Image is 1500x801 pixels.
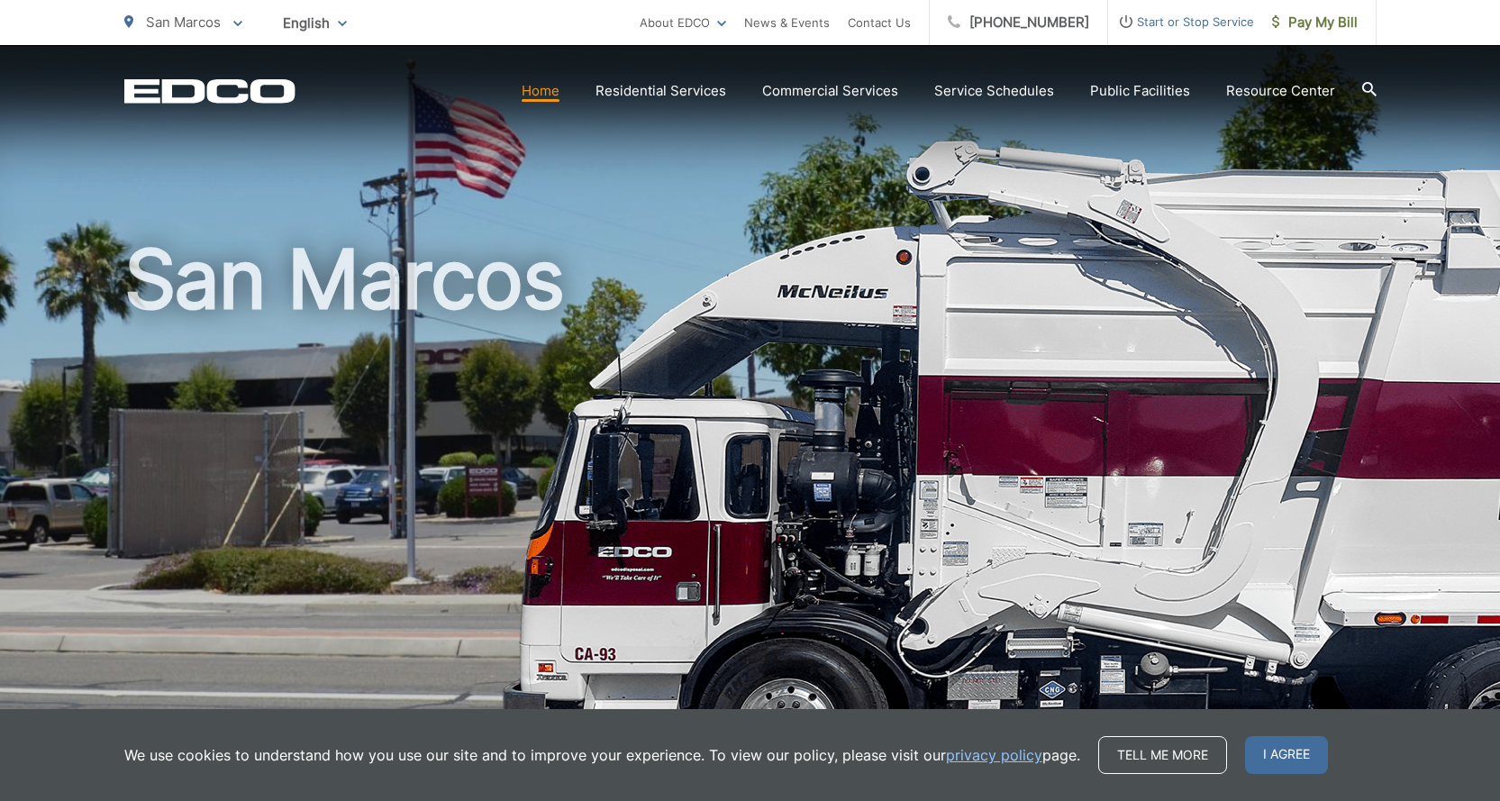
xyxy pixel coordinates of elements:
span: I agree [1245,736,1328,774]
a: Commercial Services [762,80,898,102]
a: Residential Services [595,80,726,102]
p: We use cookies to understand how you use our site and to improve your experience. To view our pol... [124,744,1080,766]
a: Resource Center [1226,80,1335,102]
span: San Marcos [146,14,221,31]
a: EDCD logo. Return to the homepage. [124,78,295,104]
a: Home [522,80,559,102]
a: privacy policy [946,744,1042,766]
a: Contact Us [848,12,911,33]
span: English [269,7,360,39]
a: Public Facilities [1090,80,1190,102]
a: About EDCO [640,12,726,33]
a: Service Schedules [934,80,1054,102]
span: Pay My Bill [1272,12,1358,33]
a: News & Events [744,12,830,33]
a: Tell me more [1098,736,1227,774]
